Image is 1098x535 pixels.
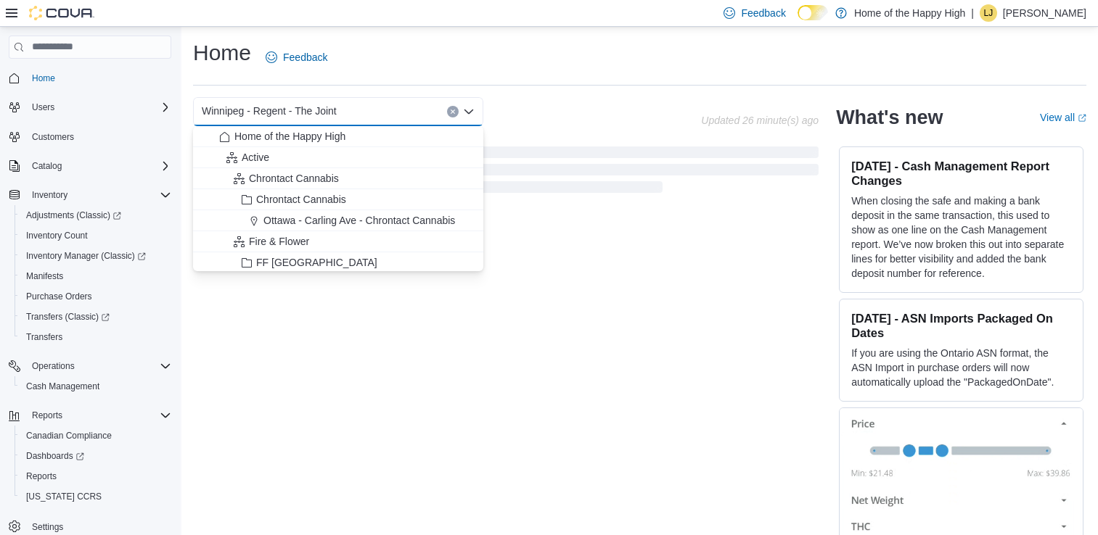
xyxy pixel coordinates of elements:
[32,410,62,421] span: Reports
[26,517,171,535] span: Settings
[980,4,997,22] div: Laura Jenkinson
[20,247,171,265] span: Inventory Manager (Classic)
[242,150,269,165] span: Active
[32,72,55,84] span: Home
[32,521,63,533] span: Settings
[249,234,309,249] span: Fire & Flower
[193,231,483,252] button: Fire & Flower
[3,185,177,205] button: Inventory
[3,67,177,88] button: Home
[26,331,62,343] span: Transfers
[193,147,483,168] button: Active
[20,288,98,305] a: Purchase Orders
[20,378,105,395] a: Cash Management
[32,131,74,143] span: Customers
[26,430,112,441] span: Canadian Compliance
[193,38,251,67] h1: Home
[15,486,177,507] button: [US_STATE] CCRS
[26,70,61,87] a: Home
[851,311,1071,340] h3: [DATE] - ASN Imports Packaged On Dates
[1003,4,1086,22] p: [PERSON_NAME]
[701,115,819,126] p: Updated 26 minute(s) ago
[798,5,828,20] input: Dark Mode
[15,327,177,347] button: Transfers
[20,267,69,285] a: Manifests
[193,189,483,210] button: Chrontact Cannabis
[32,360,75,372] span: Operations
[3,97,177,117] button: Users
[193,210,483,231] button: Ottawa - Carling Ave - Chrontact Cannabis
[26,230,88,241] span: Inventory Count
[15,286,177,307] button: Purchase Orders
[26,99,60,116] button: Users
[3,405,177,426] button: Reports
[26,470,57,482] span: Reports
[20,308,115,325] a: Transfers (Classic)
[26,270,63,282] span: Manifests
[20,378,171,395] span: Cash Management
[447,106,459,117] button: Clear input
[20,227,171,244] span: Inventory Count
[984,4,993,22] span: LJ
[260,43,333,72] a: Feedback
[20,288,171,305] span: Purchase Orders
[26,157,67,175] button: Catalog
[26,128,171,146] span: Customers
[798,20,798,21] span: Dark Mode
[26,407,68,424] button: Reports
[851,159,1071,188] h3: [DATE] - Cash Management Report Changes
[20,468,171,485] span: Reports
[26,250,146,262] span: Inventory Manager (Classic)
[1040,112,1086,123] a: View allExternal link
[26,291,92,302] span: Purchase Orders
[32,101,54,113] span: Users
[26,357,171,375] span: Operations
[20,308,171,325] span: Transfers (Classic)
[20,488,171,505] span: Washington CCRS
[26,99,171,116] span: Users
[26,69,171,87] span: Home
[851,346,1071,389] p: If you are using the Ontario ASN format, the ASN Import in purchase orders will now automatically...
[256,192,346,207] span: Chrontact Cannabis
[20,488,107,505] a: [US_STATE] CCRS
[15,246,177,266] a: Inventory Manager (Classic)
[26,186,171,204] span: Inventory
[26,186,73,204] button: Inventory
[26,357,81,375] button: Operations
[15,205,177,225] a: Adjustments (Classic)
[3,156,177,176] button: Catalog
[193,252,483,273] button: FF [GEOGRAPHIC_DATA]
[26,128,80,146] a: Customers
[26,210,121,221] span: Adjustments (Classic)
[26,157,171,175] span: Catalog
[836,106,943,129] h2: What's new
[20,328,171,346] span: Transfers
[20,447,90,465] a: Dashboards
[20,247,152,265] a: Inventory Manager (Classic)
[15,426,177,446] button: Canadian Compliance
[26,311,110,323] span: Transfers (Classic)
[256,255,377,270] span: FF [GEOGRAPHIC_DATA]
[193,149,819,196] span: Loading
[15,266,177,286] button: Manifests
[20,468,62,485] a: Reports
[20,427,171,444] span: Canadian Compliance
[32,160,62,172] span: Catalog
[193,126,483,147] button: Home of the Happy High
[854,4,965,22] p: Home of the Happy High
[3,356,177,376] button: Operations
[463,106,475,117] button: Close list of options
[971,4,974,22] p: |
[15,307,177,327] a: Transfers (Classic)
[29,6,94,20] img: Cova
[283,50,327,65] span: Feedback
[202,102,337,120] span: Winnipeg - Regent - The Joint
[1078,114,1086,123] svg: External link
[741,6,785,20] span: Feedback
[20,447,171,465] span: Dashboards
[851,194,1071,281] p: When closing the safe and making a bank deposit in the same transaction, this used to show as one...
[20,207,171,224] span: Adjustments (Classic)
[15,225,177,246] button: Inventory Count
[234,129,345,144] span: Home of the Happy High
[32,189,67,201] span: Inventory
